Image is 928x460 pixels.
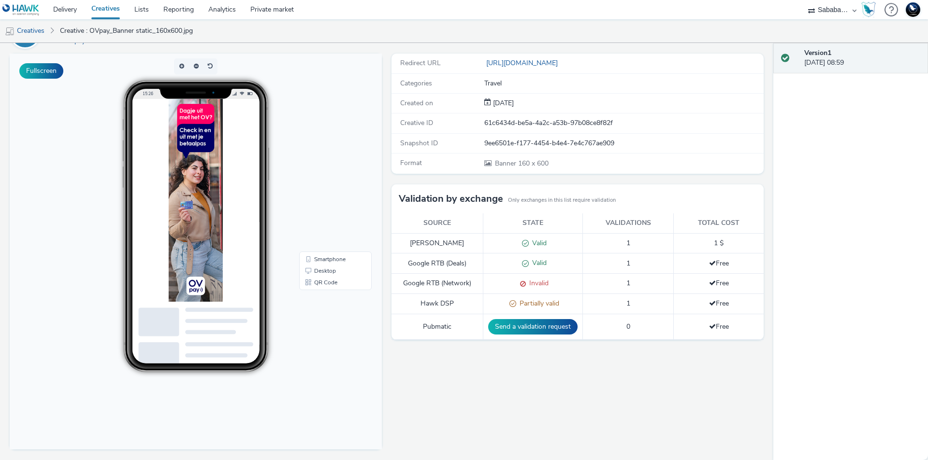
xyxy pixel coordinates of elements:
[400,139,438,148] span: Snapshot ID
[400,118,433,127] span: Creative ID
[861,2,880,17] a: Hawk Academy
[495,159,518,168] span: Banner
[529,258,547,267] span: Valid
[484,139,763,148] div: 9ee6501e-f177-4454-b4e4-7e4c767ae909
[2,4,40,16] img: undefined Logo
[304,203,336,209] span: Smartphone
[304,226,328,232] span: QR Code
[291,223,360,235] li: QR Code
[391,253,483,274] td: Google RTB (Deals)
[54,36,65,45] span: for
[484,58,562,68] a: [URL][DOMAIN_NAME]
[526,279,549,288] span: Invalid
[709,259,729,268] span: Free
[399,192,503,206] h3: Validation by exchange
[400,158,422,167] span: Format
[491,98,514,108] span: [DATE]
[626,299,630,308] span: 1
[626,279,630,288] span: 1
[709,322,729,331] span: Free
[488,319,578,335] button: Send a validation request
[133,37,144,42] span: 15:26
[65,36,89,45] a: OVpay
[159,45,213,248] img: Advertisement preview
[55,19,198,42] a: Creative : OVpay_Banner static_160x600.jpg
[804,48,920,68] div: [DATE] 08:59
[861,2,876,17] img: Hawk Academy
[804,48,831,57] strong: Version 1
[491,98,514,108] div: Creation 09 August 2025, 08:59
[626,259,630,268] span: 1
[529,238,547,248] span: Valid
[391,233,483,253] td: [PERSON_NAME]
[582,213,674,233] th: Validations
[391,274,483,294] td: Google RTB (Network)
[483,213,582,233] th: State
[709,279,729,288] span: Free
[304,214,326,220] span: Desktop
[709,299,729,308] span: Free
[516,299,559,308] span: Partially valid
[5,27,14,36] img: mobile
[391,294,483,314] td: Hawk DSP
[508,196,616,204] small: Only exchanges in this list require validation
[714,238,724,248] span: 1 $
[291,211,360,223] li: Desktop
[400,98,433,108] span: Created on
[484,118,763,128] div: 61c6434d-be5a-4a2c-a53b-97b08ce8f82f
[391,213,483,233] th: Source
[494,159,549,168] span: 160 x 600
[400,79,432,88] span: Categories
[626,238,630,248] span: 1
[484,79,763,88] div: Travel
[626,322,630,331] span: 0
[400,58,441,68] span: Redirect URL
[674,213,764,233] th: Total cost
[906,2,920,17] img: Support Hawk
[391,314,483,339] td: Pubmatic
[291,200,360,211] li: Smartphone
[19,63,63,79] button: Fullscreen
